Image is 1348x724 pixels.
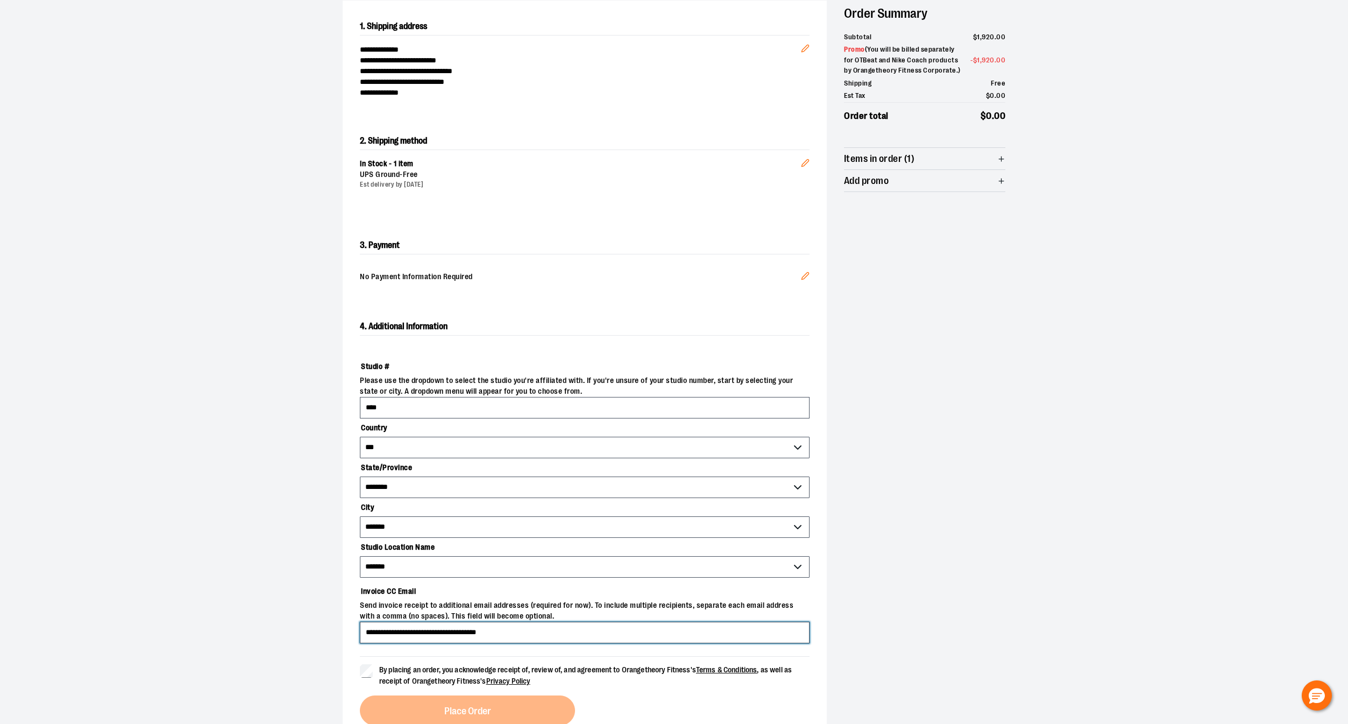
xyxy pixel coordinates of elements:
[995,91,997,100] span: .
[973,33,977,41] span: $
[360,498,810,516] label: City
[977,33,980,41] span: 1
[982,56,995,64] span: 920
[996,56,1005,64] span: 00
[992,111,995,121] span: .
[486,677,530,685] a: Privacy Policy
[994,111,1005,121] span: 00
[696,665,757,674] a: Terms & Conditions
[973,56,977,64] span: $
[977,56,980,64] span: 1
[986,111,992,121] span: 0
[360,18,810,36] h2: 1. Shipping address
[360,538,810,556] label: Studio Location Name
[844,90,865,101] span: Est Tax
[990,91,995,100] span: 0
[360,318,810,336] h2: 4. Additional Information
[844,109,889,123] span: Order total
[360,180,801,189] div: Est delivery by [DATE]
[995,56,997,64] span: .
[980,33,982,41] span: ,
[792,27,818,65] button: Edit
[1302,680,1332,711] button: Hello, have a question? Let’s chat.
[844,170,1005,191] button: Add promo
[360,237,810,254] h2: 3. Payment
[844,148,1005,169] button: Items in order (1)
[844,154,914,164] span: Items in order (1)
[360,169,801,180] div: UPS Ground -
[995,33,997,41] span: .
[360,582,810,600] label: Invoice CC Email
[403,170,418,179] span: Free
[844,45,961,74] span: ( You will be billed separately for OTBeat and Nike Coach products by Orangetheory Fitness Corpor...
[360,357,810,375] label: Studio #
[360,458,810,477] label: State/Province
[991,79,1005,87] span: Free
[996,91,1005,100] span: 00
[844,45,865,53] span: Promo
[360,132,810,150] h2: 2. Shipping method
[360,600,810,622] span: Send invoice receipt to additional email addresses (required for now). To include multiple recipi...
[360,375,810,397] span: Please use the dropdown to select the studio you're affiliated with. If you're unsure of your stu...
[981,111,987,121] span: $
[970,55,1005,66] span: -
[792,263,818,292] button: Edit
[844,78,871,89] span: Shipping
[996,33,1005,41] span: 00
[844,1,1005,26] h2: Order Summary
[792,141,818,179] button: Edit
[980,56,982,64] span: ,
[379,665,792,685] span: By placing an order, you acknowledge receipt of, review of, and agreement to Orangetheory Fitness...
[982,33,995,41] span: 920
[986,91,990,100] span: $
[360,272,801,283] span: No Payment Information Required
[360,159,801,169] div: In Stock - 1 item
[844,176,889,186] span: Add promo
[844,32,871,42] span: Subtotal
[360,664,373,677] input: By placing an order, you acknowledge receipt of, review of, and agreement to Orangetheory Fitness...
[360,418,810,437] label: Country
